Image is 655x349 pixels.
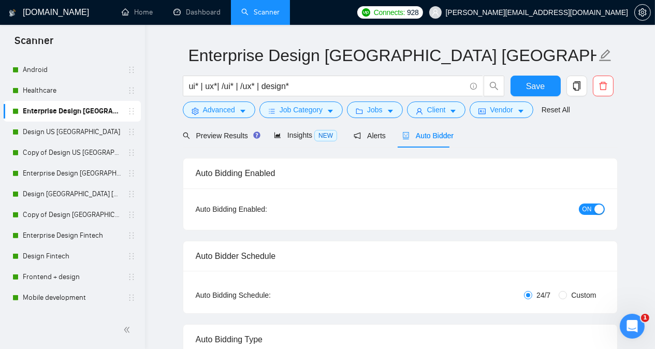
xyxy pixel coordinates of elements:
[183,101,255,118] button: settingAdvancedcaret-down
[196,289,332,301] div: Auto Bidding Schedule:
[567,289,600,301] span: Custom
[203,104,235,115] span: Advanced
[484,81,504,91] span: search
[593,81,613,91] span: delete
[274,132,281,139] span: area-chart
[127,211,136,219] span: holder
[634,4,651,21] button: setting
[123,325,134,335] span: double-left
[532,289,555,301] span: 24/7
[327,107,334,115] span: caret-down
[23,267,121,287] a: Frontend + design
[593,76,614,96] button: delete
[127,86,136,95] span: holder
[583,203,592,215] span: ON
[188,42,596,68] input: Scanner name...
[490,104,513,115] span: Vendor
[566,76,587,96] button: copy
[567,81,587,91] span: copy
[23,80,121,101] a: Healthcare
[274,131,337,139] span: Insights
[259,101,343,118] button: barsJob Categorycaret-down
[347,101,403,118] button: folderJobscaret-down
[127,190,136,198] span: holder
[314,130,337,141] span: NEW
[517,107,525,115] span: caret-down
[542,104,570,115] a: Reset All
[6,33,62,55] span: Scanner
[356,107,363,115] span: folder
[416,107,423,115] span: user
[402,132,410,139] span: robot
[387,107,394,115] span: caret-down
[280,104,323,115] span: Job Category
[127,169,136,178] span: holder
[407,7,418,18] span: 928
[241,8,280,17] a: searchScanner
[127,231,136,240] span: holder
[239,107,246,115] span: caret-down
[23,287,121,308] a: Mobile development
[362,8,370,17] img: upwork-logo.png
[196,158,605,188] div: Auto Bidding Enabled
[252,130,261,140] div: Tooltip anchor
[470,83,477,90] span: info-circle
[427,104,446,115] span: Client
[127,294,136,302] span: holder
[189,80,465,93] input: Search Freelance Jobs...
[23,60,121,80] a: Android
[23,122,121,142] a: Design US [GEOGRAPHIC_DATA]
[127,273,136,281] span: holder
[449,107,457,115] span: caret-down
[23,225,121,246] a: Enterprise Design Fintech
[9,5,16,21] img: logo
[268,107,275,115] span: bars
[127,107,136,115] span: holder
[374,7,405,18] span: Connects:
[484,76,504,96] button: search
[122,8,153,17] a: homeHome
[127,66,136,74] span: holder
[183,132,190,139] span: search
[196,241,605,271] div: Auto Bidder Schedule
[641,314,649,322] span: 1
[23,184,121,205] a: Design [GEOGRAPHIC_DATA] [GEOGRAPHIC_DATA] other countries
[23,101,121,122] a: Enterprise Design [GEOGRAPHIC_DATA] [GEOGRAPHIC_DATA]
[402,132,454,140] span: Auto Bidder
[23,142,121,163] a: Copy of Design US [GEOGRAPHIC_DATA]
[23,163,121,184] a: Enterprise Design [GEOGRAPHIC_DATA] [GEOGRAPHIC_DATA] other countries
[23,246,121,267] a: Design Fintech
[196,203,332,215] div: Auto Bidding Enabled:
[634,8,651,17] a: setting
[173,8,221,17] a: dashboardDashboard
[635,8,650,17] span: setting
[127,149,136,157] span: holder
[526,80,545,93] span: Save
[192,107,199,115] span: setting
[127,128,136,136] span: holder
[478,107,486,115] span: idcard
[367,104,383,115] span: Jobs
[183,132,257,140] span: Preview Results
[23,308,121,329] a: Mobile development +Flutter React Native
[354,132,361,139] span: notification
[407,101,466,118] button: userClientcaret-down
[23,205,121,225] a: Copy of Design [GEOGRAPHIC_DATA] [GEOGRAPHIC_DATA] other countries
[127,252,136,260] span: holder
[599,49,612,62] span: edit
[511,76,561,96] button: Save
[432,9,439,16] span: user
[620,314,645,339] iframe: Intercom live chat
[470,101,533,118] button: idcardVendorcaret-down
[354,132,386,140] span: Alerts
